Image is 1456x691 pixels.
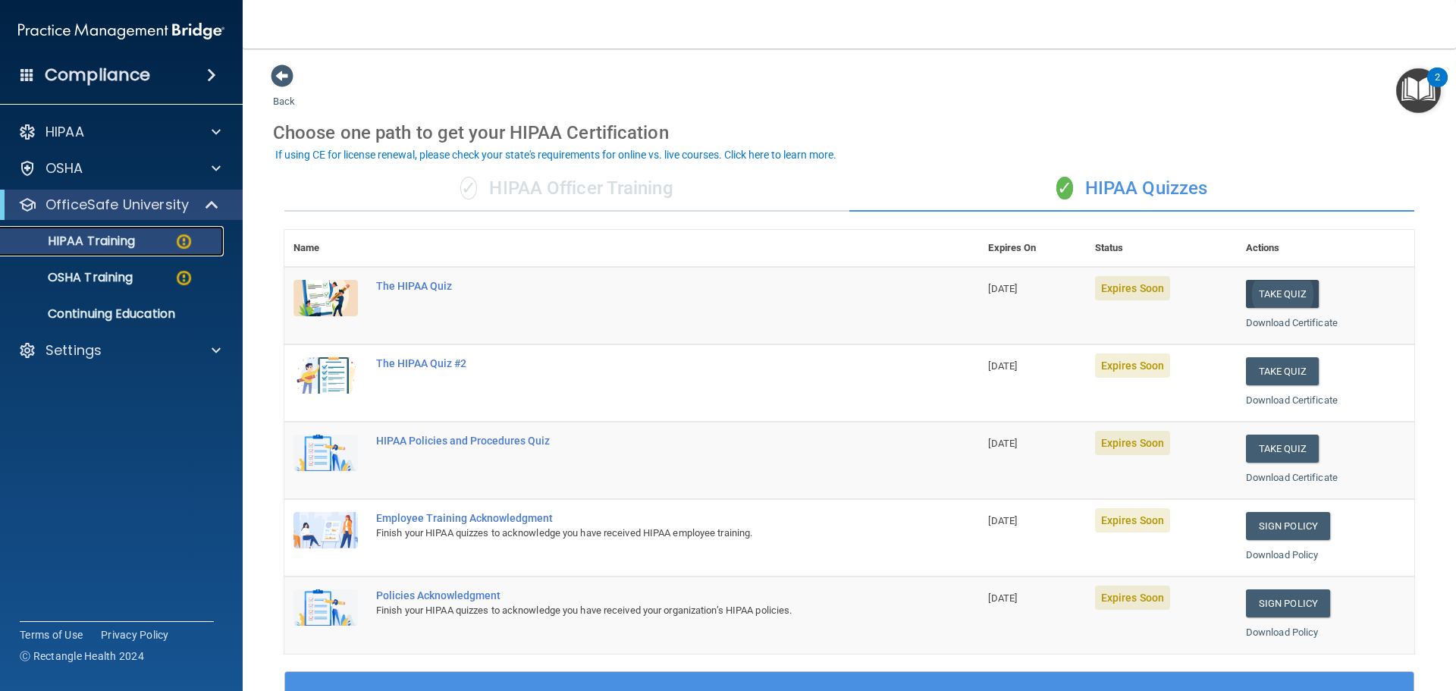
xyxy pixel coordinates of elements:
div: The HIPAA Quiz #2 [376,357,903,369]
button: If using CE for license renewal, please check your state's requirements for online vs. live cours... [273,147,839,162]
a: Settings [18,341,221,360]
div: Finish your HIPAA quizzes to acknowledge you have received your organization’s HIPAA policies. [376,601,903,620]
span: Expires Soon [1095,586,1170,610]
span: [DATE] [988,360,1017,372]
div: HIPAA Quizzes [849,166,1414,212]
th: Name [284,230,367,267]
button: Take Quiz [1246,357,1319,385]
div: Employee Training Acknowledgment [376,512,903,524]
p: OfficeSafe University [45,196,189,214]
iframe: Drift Widget Chat Controller [1380,586,1438,644]
a: Download Certificate [1246,317,1338,328]
a: Sign Policy [1246,512,1330,540]
button: Open Resource Center, 2 new notifications [1396,68,1441,113]
h4: Compliance [45,64,150,86]
div: HIPAA Policies and Procedures Quiz [376,435,903,447]
th: Status [1086,230,1237,267]
span: Expires Soon [1095,276,1170,300]
a: OSHA [18,159,221,177]
th: Actions [1237,230,1414,267]
a: Sign Policy [1246,589,1330,617]
p: HIPAA [45,123,84,141]
p: OSHA Training [10,270,133,285]
p: HIPAA Training [10,234,135,249]
div: If using CE for license renewal, please check your state's requirements for online vs. live cours... [275,149,836,160]
span: Ⓒ Rectangle Health 2024 [20,649,144,664]
button: Take Quiz [1246,280,1319,308]
a: OfficeSafe University [18,196,220,214]
span: Expires Soon [1095,353,1170,378]
p: Settings [45,341,102,360]
img: warning-circle.0cc9ac19.png [174,232,193,251]
a: Download Policy [1246,549,1319,561]
span: Expires Soon [1095,508,1170,532]
a: Download Certificate [1246,472,1338,483]
img: warning-circle.0cc9ac19.png [174,269,193,287]
div: HIPAA Officer Training [284,166,849,212]
span: ✓ [460,177,477,199]
a: Back [273,77,295,107]
div: Choose one path to get your HIPAA Certification [273,111,1426,155]
div: 2 [1435,77,1440,97]
a: Privacy Policy [101,627,169,642]
a: Download Policy [1246,627,1319,638]
a: Download Certificate [1246,394,1338,406]
span: [DATE] [988,283,1017,294]
div: The HIPAA Quiz [376,280,903,292]
div: Finish your HIPAA quizzes to acknowledge you have received HIPAA employee training. [376,524,903,542]
span: [DATE] [988,515,1017,526]
span: [DATE] [988,592,1017,604]
p: Continuing Education [10,306,217,322]
p: OSHA [45,159,83,177]
img: PMB logo [18,16,224,46]
div: Policies Acknowledgment [376,589,903,601]
span: Expires Soon [1095,431,1170,455]
a: Terms of Use [20,627,83,642]
span: ✓ [1056,177,1073,199]
span: [DATE] [988,438,1017,449]
th: Expires On [979,230,1085,267]
a: HIPAA [18,123,221,141]
button: Take Quiz [1246,435,1319,463]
